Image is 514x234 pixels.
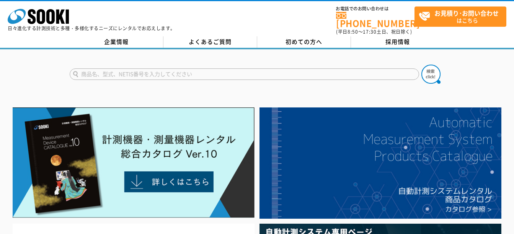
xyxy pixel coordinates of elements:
[421,65,441,84] img: btn_search.png
[13,107,255,218] img: Catalog Ver10
[8,26,175,31] p: 日々進化する計測技術と多種・多様化するニーズにレンタルでお応えします。
[70,36,163,48] a: 企業情報
[348,28,358,35] span: 8:50
[351,36,445,48] a: 採用情報
[434,8,499,18] strong: お見積り･お問い合わせ
[259,107,501,219] img: 自動計測システムカタログ
[257,36,351,48] a: 初めての方へ
[419,7,506,26] span: はこちら
[70,68,419,80] input: 商品名、型式、NETIS番号を入力してください
[414,6,506,27] a: お見積り･お問い合わせはこちら
[163,36,257,48] a: よくあるご質問
[286,37,322,46] span: 初めての方へ
[336,6,414,11] span: お電話でのお問い合わせは
[336,12,414,28] a: [PHONE_NUMBER]
[363,28,377,35] span: 17:30
[336,28,412,35] span: (平日 ～ 土日、祝日除く)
